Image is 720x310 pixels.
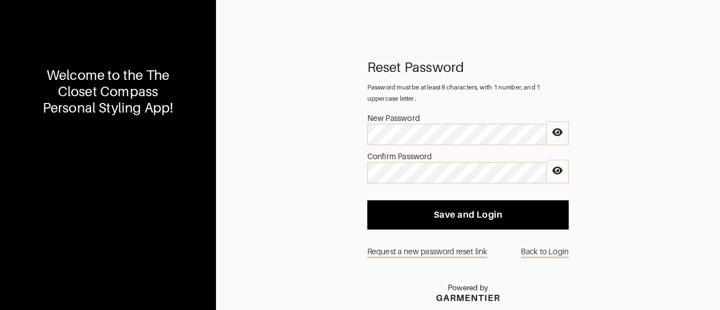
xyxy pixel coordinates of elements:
div: GARMENTIER [436,293,500,303]
div: Confirm Password [367,151,547,162]
div: New Password [367,113,547,124]
div: Password must be at least 8 characters, with 1 number, and 1 uppercase letter. [367,82,569,104]
div: Reset Password [367,62,569,73]
a: Request a new password reset link [367,241,488,262]
div: Welcome to the The Closet Compass Personal Styling App! [33,68,183,116]
span: Save and Login [376,209,560,221]
p: Powered by [436,284,500,293]
button: Save and Login [367,200,569,230]
a: Back to Login [521,241,569,262]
